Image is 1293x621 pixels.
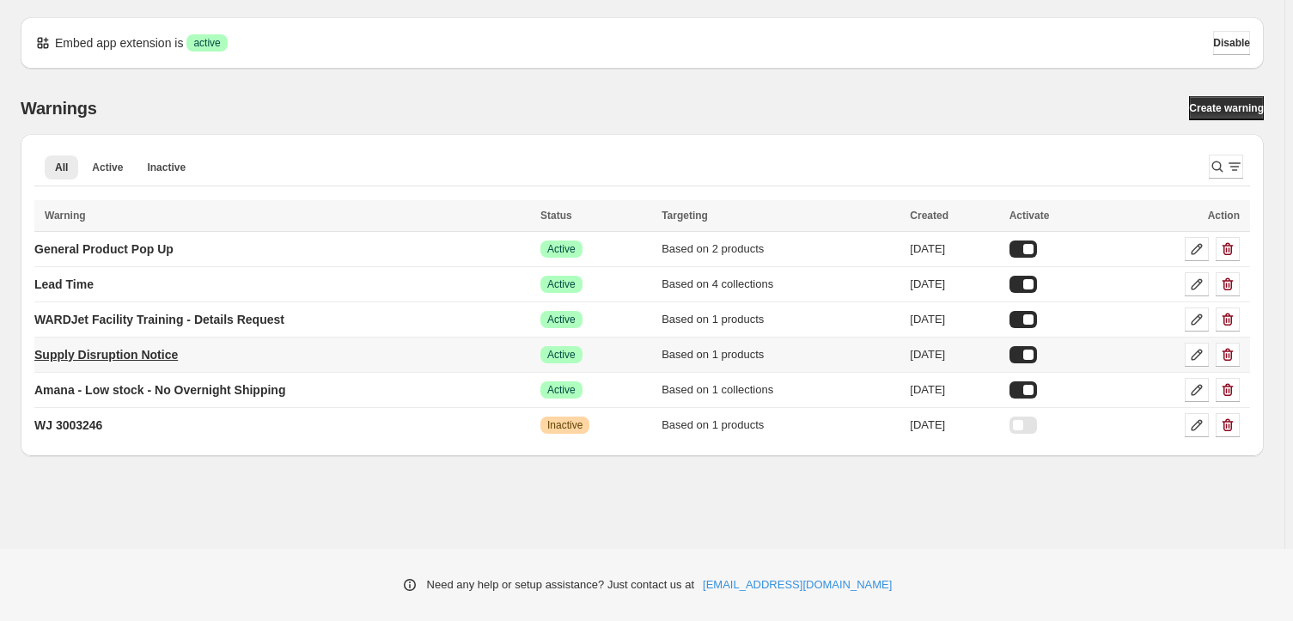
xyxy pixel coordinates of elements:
div: [DATE] [910,417,998,434]
div: Based on 1 products [662,417,900,434]
div: [DATE] [910,346,998,363]
span: Status [540,210,572,222]
h2: Warnings [21,98,97,119]
span: active [193,36,220,50]
span: Active [547,313,576,326]
span: Active [92,161,123,174]
div: Based on 2 products [662,240,900,258]
p: Supply Disruption Notice [34,346,178,363]
span: Create warning [1189,101,1264,115]
a: Create warning [1189,96,1264,120]
div: Based on 4 collections [662,276,900,293]
a: Supply Disruption Notice [34,341,178,368]
a: WJ 3003246 [34,411,102,439]
span: All [55,161,68,174]
a: Lead Time [34,271,94,298]
span: Warning [45,210,86,222]
div: [DATE] [910,381,998,399]
a: General Product Pop Up [34,235,174,263]
span: Inactive [547,418,582,432]
a: Amana - Low stock - No Overnight Shipping [34,376,285,404]
button: Disable [1213,31,1250,55]
div: [DATE] [910,311,998,328]
span: Active [547,348,576,362]
span: Disable [1213,36,1250,50]
p: Amana - Low stock - No Overnight Shipping [34,381,285,399]
a: WARDJet Facility Training - Details Request [34,306,284,333]
span: Activate [1009,210,1050,222]
a: [EMAIL_ADDRESS][DOMAIN_NAME] [703,576,892,594]
p: Lead Time [34,276,94,293]
button: Search and filter results [1209,155,1243,179]
p: WJ 3003246 [34,417,102,434]
span: Active [547,277,576,291]
span: Inactive [147,161,186,174]
div: Based on 1 products [662,311,900,328]
div: [DATE] [910,276,998,293]
span: Active [547,242,576,256]
p: Embed app extension is [55,34,183,52]
div: Based on 1 collections [662,381,900,399]
span: Action [1208,210,1240,222]
div: [DATE] [910,240,998,258]
span: Created [910,210,948,222]
p: General Product Pop Up [34,240,174,258]
p: WARDJet Facility Training - Details Request [34,311,284,328]
span: Active [547,383,576,397]
span: Targeting [662,210,708,222]
div: Based on 1 products [662,346,900,363]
